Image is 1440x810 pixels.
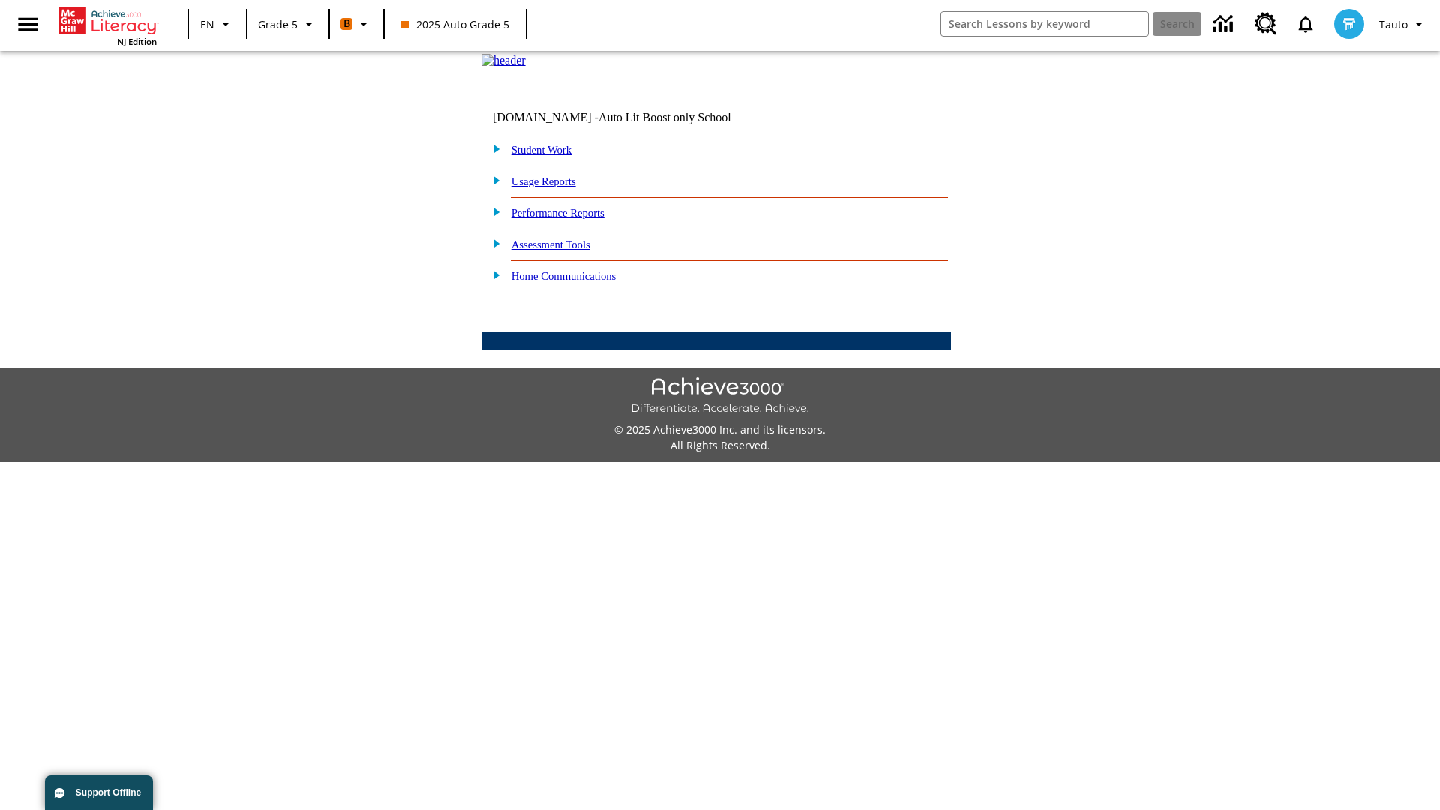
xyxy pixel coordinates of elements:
span: B [343,14,350,33]
button: Language: EN, Select a language [193,10,241,37]
span: Support Offline [76,787,141,798]
img: plus.gif [485,173,501,187]
img: header [481,54,526,67]
a: Resource Center, Will open in new tab [1246,4,1286,44]
div: Home [59,4,157,47]
td: [DOMAIN_NAME] - [493,111,769,124]
button: Support Offline [45,775,153,810]
a: Notifications [1286,4,1325,43]
a: Student Work [511,144,571,156]
img: plus.gif [485,236,501,250]
img: avatar image [1334,9,1364,39]
input: search field [941,12,1148,36]
a: Usage Reports [511,175,576,187]
nobr: Auto Lit Boost only School [598,111,731,124]
span: EN [200,16,214,32]
a: Home Communications [511,270,616,282]
span: NJ Edition [117,36,157,47]
a: Performance Reports [511,207,604,219]
a: Data Center [1204,4,1246,45]
button: Profile/Settings [1373,10,1434,37]
img: Achieve3000 Differentiate Accelerate Achieve [631,377,809,415]
img: plus.gif [485,268,501,281]
span: Grade 5 [258,16,298,32]
button: Select a new avatar [1325,4,1373,43]
span: Tauto [1379,16,1408,32]
button: Grade: Grade 5, Select a grade [252,10,324,37]
img: plus.gif [485,205,501,218]
a: Assessment Tools [511,238,590,250]
button: Open side menu [6,2,50,46]
button: Boost Class color is orange. Change class color [334,10,379,37]
span: 2025 Auto Grade 5 [401,16,509,32]
img: plus.gif [485,142,501,155]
